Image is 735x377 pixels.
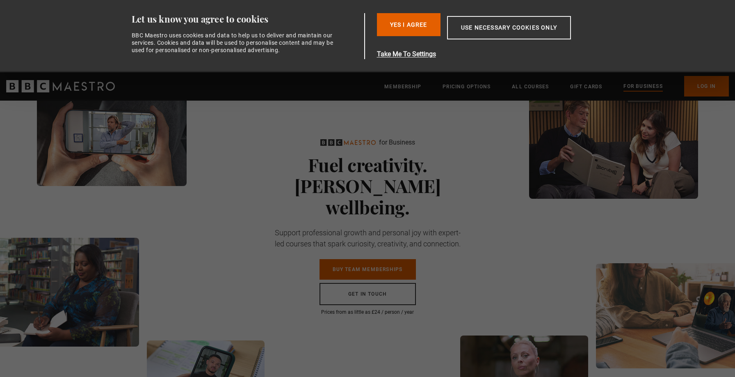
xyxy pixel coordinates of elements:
[320,283,416,305] a: Get in touch
[384,76,729,97] nav: Primary
[443,83,491,91] a: Pricing Options
[271,154,464,217] h1: Fuel creativity. [PERSON_NAME] wellbeing.
[132,32,338,54] div: BBC Maestro uses cookies and data to help us to deliver and maintain our services. Cookies and da...
[271,227,464,249] p: Support professional growth and personal joy with expert-led courses that spark curiosity, creati...
[377,49,610,59] button: Take Me To Settings
[6,80,115,92] svg: BBC Maestro
[320,259,416,280] a: Buy Team Memberships
[320,139,376,146] svg: BBC Maestro
[512,83,549,91] a: All Courses
[384,83,421,91] a: Membership
[132,13,361,25] div: Let us know you agree to cookies
[379,138,415,147] p: for Business
[271,308,464,316] p: Prices from as little as £24 / person / year
[684,76,729,97] a: Log In
[377,13,441,36] button: Yes I Agree
[447,16,571,39] button: Use necessary cookies only
[623,82,662,91] a: For business
[570,83,602,91] a: Gift Cards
